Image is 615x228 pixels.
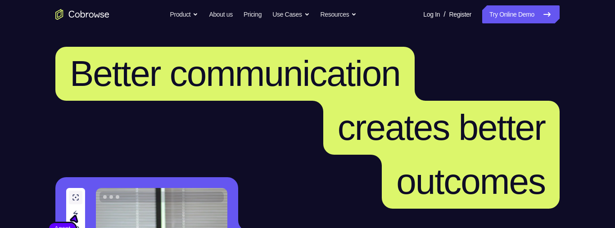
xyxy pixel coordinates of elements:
span: Better communication [70,54,400,94]
span: / [443,9,445,20]
a: Log In [423,5,440,23]
a: About us [209,5,232,23]
button: Resources [321,5,357,23]
button: Use Cases [272,5,309,23]
a: Go to the home page [55,9,109,20]
button: Product [170,5,199,23]
span: creates better [338,107,545,148]
a: Register [449,5,471,23]
span: outcomes [396,161,545,201]
a: Try Online Demo [482,5,560,23]
a: Pricing [244,5,262,23]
